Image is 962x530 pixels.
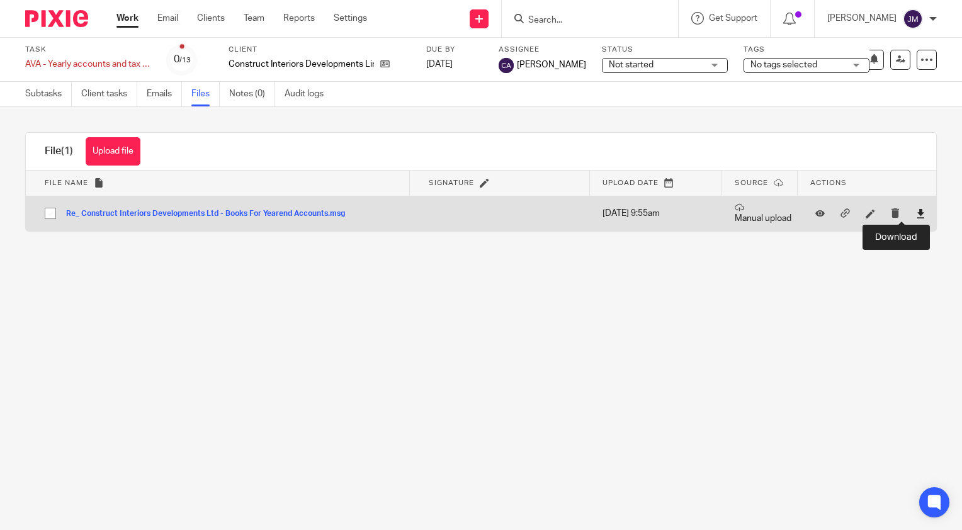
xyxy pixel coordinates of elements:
span: (1) [61,146,73,156]
span: Get Support [709,14,757,23]
span: Signature [429,179,474,186]
img: Pixie [25,10,88,27]
a: Client tasks [81,82,137,106]
div: AVA - Yearly accounts and tax return [25,58,151,70]
a: Subtasks [25,82,72,106]
label: Assignee [499,45,586,55]
input: Search [527,15,640,26]
a: Settings [334,12,367,25]
a: Download [916,207,925,220]
a: Notes (0) [229,82,275,106]
input: Select [38,201,62,225]
p: [PERSON_NAME] [827,12,897,25]
a: Emails [147,82,182,106]
span: [DATE] [426,60,453,69]
a: Email [157,12,178,25]
span: File name [45,179,88,186]
span: Source [735,179,768,186]
span: Actions [810,179,847,186]
a: Work [116,12,139,25]
div: 0 [174,52,191,67]
span: Not started [609,60,654,69]
a: Audit logs [285,82,333,106]
h1: File [45,145,73,158]
a: Reports [283,12,315,25]
label: Tags [744,45,869,55]
button: Upload file [86,137,140,166]
label: Due by [426,45,483,55]
span: [PERSON_NAME] [517,59,586,71]
a: Team [244,12,264,25]
small: /13 [179,57,191,64]
img: svg%3E [499,58,514,73]
span: Upload date [603,179,659,186]
label: Status [602,45,728,55]
p: Manual upload [735,203,791,225]
p: Construct Interiors Developments Limited [229,58,374,70]
label: Client [229,45,410,55]
span: No tags selected [750,60,817,69]
img: svg%3E [903,9,923,29]
a: Files [191,82,220,106]
button: Re_ Construct Interiors Developments Ltd - Books For Yearend Accounts.msg [66,210,354,218]
label: Task [25,45,151,55]
a: Clients [197,12,225,25]
p: [DATE] 9:55am [603,207,716,220]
